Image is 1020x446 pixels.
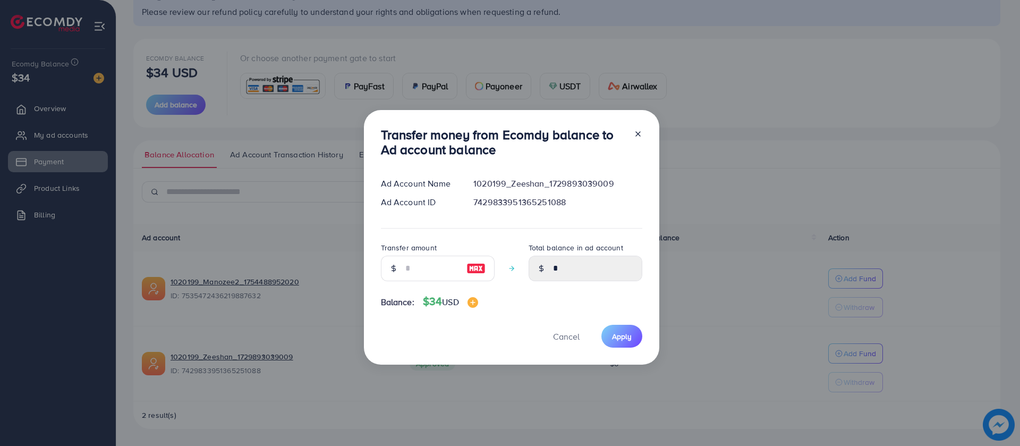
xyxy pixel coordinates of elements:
button: Cancel [540,325,593,348]
div: Ad Account ID [372,196,465,208]
span: Apply [612,331,632,342]
span: USD [442,296,458,308]
span: Cancel [553,331,580,342]
div: 1020199_Zeeshan_1729893039009 [465,178,650,190]
h4: $34 [423,295,478,308]
img: image [467,297,478,308]
span: Balance: [381,296,414,308]
button: Apply [601,325,642,348]
label: Total balance in ad account [529,242,623,253]
img: image [466,262,486,275]
div: Ad Account Name [372,178,465,190]
div: 7429833951365251088 [465,196,650,208]
h3: Transfer money from Ecomdy balance to Ad account balance [381,127,625,158]
label: Transfer amount [381,242,437,253]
